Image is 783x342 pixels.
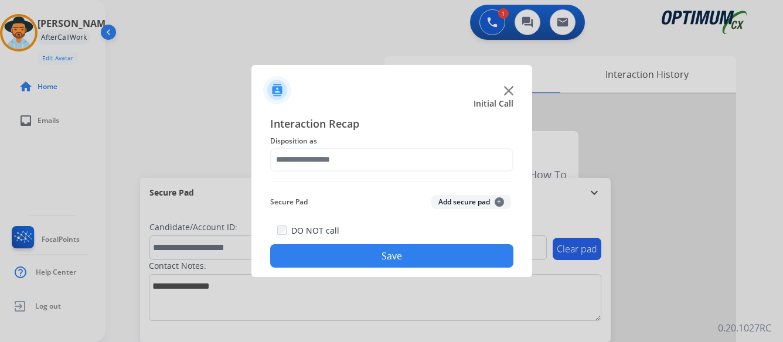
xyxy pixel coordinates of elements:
label: DO NOT call [291,225,339,237]
p: 0.20.1027RC [718,321,771,335]
span: + [495,197,504,207]
span: Initial Call [474,98,513,110]
button: Save [270,244,513,268]
span: Disposition as [270,134,513,148]
span: Secure Pad [270,195,308,209]
img: contactIcon [263,76,291,104]
span: Interaction Recap [270,115,513,134]
img: contact-recap-line.svg [270,181,513,182]
button: Add secure pad+ [431,195,511,209]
